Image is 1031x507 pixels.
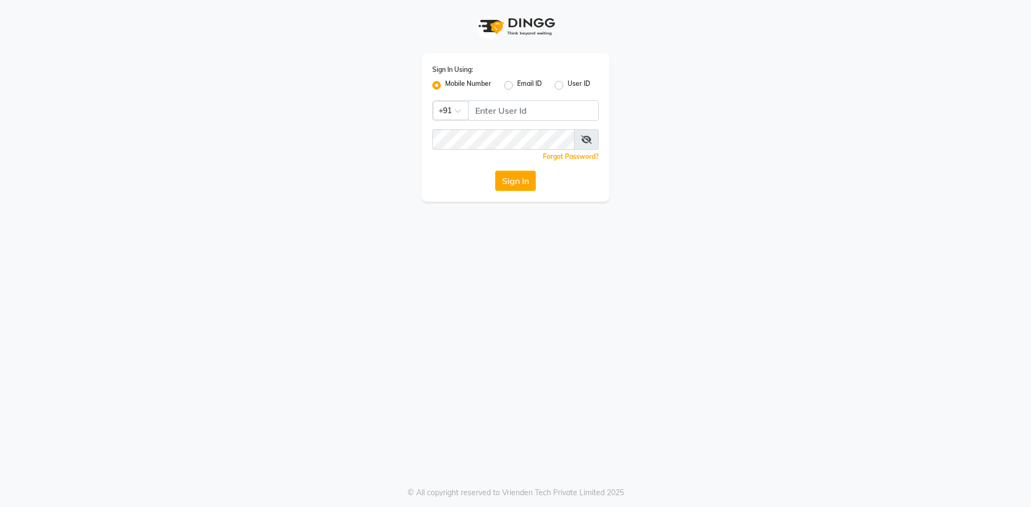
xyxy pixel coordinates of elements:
input: Username [432,129,575,150]
a: Forgot Password? [543,152,599,160]
label: User ID [568,79,590,92]
label: Sign In Using: [432,65,473,75]
button: Sign In [495,171,536,191]
input: Username [468,100,599,121]
img: logo1.svg [473,11,558,42]
label: Mobile Number [445,79,491,92]
label: Email ID [517,79,542,92]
